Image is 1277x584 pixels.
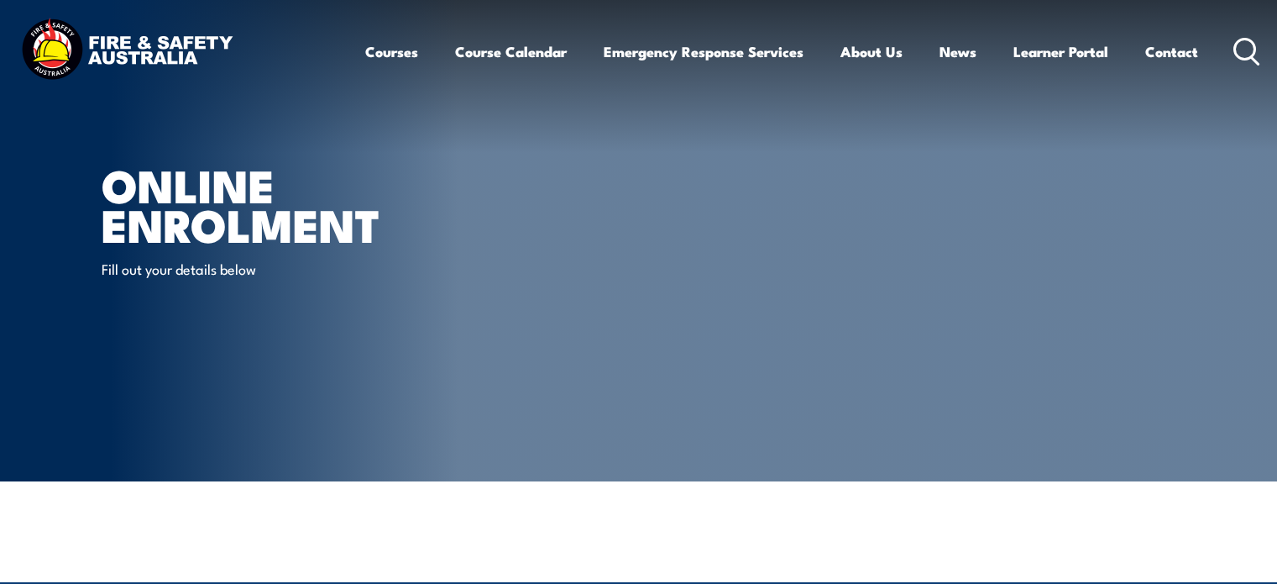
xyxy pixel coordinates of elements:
[840,29,903,74] a: About Us
[939,29,976,74] a: News
[365,29,418,74] a: Courses
[102,259,408,278] p: Fill out your details below
[604,29,803,74] a: Emergency Response Services
[102,165,516,243] h1: Online Enrolment
[1013,29,1108,74] a: Learner Portal
[455,29,567,74] a: Course Calendar
[1145,29,1198,74] a: Contact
